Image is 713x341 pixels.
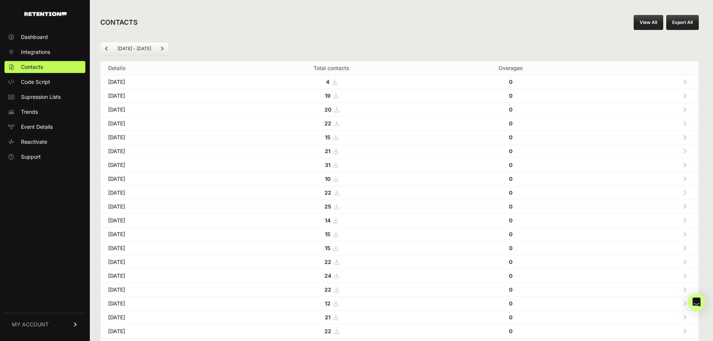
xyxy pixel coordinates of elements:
[101,75,231,89] td: [DATE]
[4,121,85,133] a: Event Details
[101,269,231,283] td: [DATE]
[509,134,512,140] strong: 0
[21,123,53,131] span: Event Details
[324,189,339,196] a: 22
[21,108,38,116] span: Trends
[21,48,50,56] span: Integrations
[509,148,512,154] strong: 0
[509,176,512,182] strong: 0
[324,259,339,265] a: 22
[325,92,338,99] a: 19
[325,176,330,182] strong: 10
[324,106,331,113] strong: 20
[231,61,432,75] th: Total contacts
[101,228,231,241] td: [DATE]
[101,325,231,338] td: [DATE]
[325,134,330,140] strong: 15
[325,300,330,307] strong: 12
[324,203,331,210] strong: 25
[325,148,330,154] strong: 21
[432,61,589,75] th: Overages
[4,61,85,73] a: Contacts
[4,136,85,148] a: Reactivate
[21,78,50,86] span: Code Script
[509,203,512,210] strong: 0
[325,245,330,251] strong: 15
[4,91,85,103] a: Supression Lists
[21,33,48,41] span: Dashboard
[324,120,339,127] a: 22
[4,106,85,118] a: Trends
[634,15,663,30] a: View All
[156,43,168,55] a: Next
[509,92,512,99] strong: 0
[4,46,85,58] a: Integrations
[324,273,339,279] a: 24
[324,286,331,293] strong: 22
[325,231,338,237] a: 15
[509,106,512,113] strong: 0
[666,15,699,30] button: Export All
[21,138,47,146] span: Reactivate
[4,76,85,88] a: Code Script
[324,203,339,210] a: 25
[324,328,339,334] a: 22
[509,231,512,237] strong: 0
[326,79,329,85] strong: 4
[509,245,512,251] strong: 0
[101,158,231,172] td: [DATE]
[101,311,231,325] td: [DATE]
[101,144,231,158] td: [DATE]
[101,297,231,311] td: [DATE]
[101,131,231,144] td: [DATE]
[4,31,85,43] a: Dashboard
[509,162,512,168] strong: 0
[688,293,706,311] div: Open Intercom Messenger
[100,17,138,28] h2: CONTACTS
[101,241,231,255] td: [DATE]
[324,189,331,196] strong: 22
[101,172,231,186] td: [DATE]
[509,259,512,265] strong: 0
[113,46,156,52] li: [DATE] - [DATE]
[325,245,338,251] a: 15
[325,134,338,140] a: 15
[12,321,49,328] span: MY ACCOUNT
[101,214,231,228] td: [DATE]
[325,148,338,154] a: 21
[325,162,330,168] strong: 31
[325,314,330,320] strong: 21
[326,79,337,85] a: 4
[509,189,512,196] strong: 0
[324,273,331,279] strong: 24
[509,328,512,334] strong: 0
[325,217,330,223] strong: 14
[509,300,512,307] strong: 0
[324,328,331,334] strong: 22
[324,120,331,127] strong: 22
[21,63,43,71] span: Contacts
[101,200,231,214] td: [DATE]
[325,300,338,307] a: 12
[324,286,339,293] a: 22
[325,92,330,99] strong: 19
[325,314,338,320] a: 21
[324,259,331,265] strong: 22
[101,89,231,103] td: [DATE]
[21,153,41,161] span: Support
[24,12,67,16] img: Retention.com
[325,176,338,182] a: 10
[509,120,512,127] strong: 0
[325,162,338,168] a: 31
[21,93,61,101] span: Supression Lists
[101,43,113,55] a: Previous
[509,286,512,293] strong: 0
[325,231,330,237] strong: 15
[101,186,231,200] td: [DATE]
[509,217,512,223] strong: 0
[509,79,512,85] strong: 0
[101,255,231,269] td: [DATE]
[4,313,85,336] a: MY ACCOUNT
[101,283,231,297] td: [DATE]
[101,61,231,75] th: Details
